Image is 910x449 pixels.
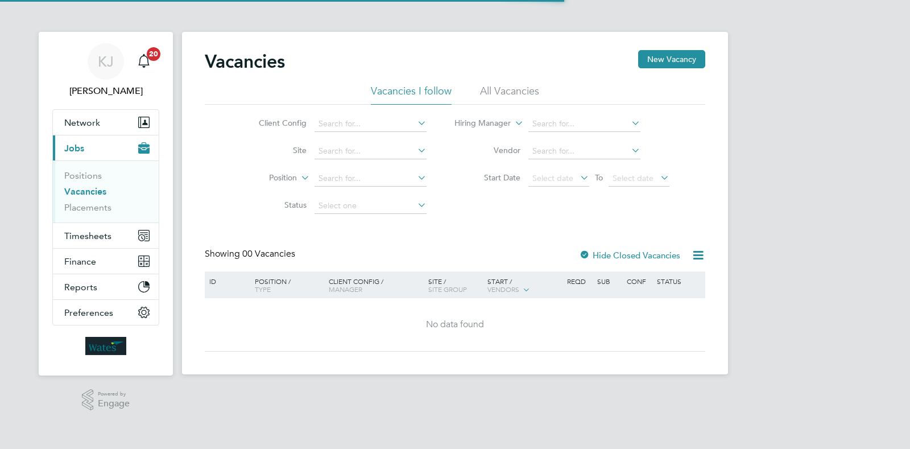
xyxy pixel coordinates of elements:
[329,285,362,294] span: Manager
[445,118,511,129] label: Hiring Manager
[455,145,520,155] label: Vendor
[480,84,539,105] li: All Vacancies
[52,337,159,355] a: Go to home page
[315,116,427,132] input: Search for...
[528,143,640,159] input: Search for...
[241,118,307,128] label: Client Config
[53,135,159,160] button: Jobs
[241,200,307,210] label: Status
[425,271,485,299] div: Site /
[487,285,519,294] span: Vendors
[64,256,96,267] span: Finance
[98,389,130,399] span: Powered by
[206,271,246,291] div: ID
[206,319,704,331] div: No data found
[579,250,680,261] label: Hide Closed Vacancies
[246,271,326,299] div: Position /
[64,170,102,181] a: Positions
[85,337,126,355] img: wates-logo-retina.png
[564,271,594,291] div: Reqd
[53,300,159,325] button: Preferences
[315,143,427,159] input: Search for...
[231,172,297,184] label: Position
[147,47,160,61] span: 20
[613,173,653,183] span: Select date
[64,202,111,213] a: Placements
[205,248,297,260] div: Showing
[528,116,640,132] input: Search for...
[638,50,705,68] button: New Vacancy
[53,110,159,135] button: Network
[98,399,130,409] span: Engage
[53,274,159,299] button: Reports
[64,307,113,318] span: Preferences
[53,223,159,248] button: Timesheets
[242,248,295,259] span: 00 Vacancies
[241,145,307,155] label: Site
[455,172,520,183] label: Start Date
[428,285,467,294] span: Site Group
[64,186,106,197] a: Vacancies
[205,50,285,73] h2: Vacancies
[315,198,427,214] input: Select one
[532,173,573,183] span: Select date
[98,54,114,69] span: KJ
[52,84,159,98] span: Kieran Jenkins
[315,171,427,187] input: Search for...
[53,160,159,223] div: Jobs
[624,271,653,291] div: Conf
[39,32,173,376] nav: Main navigation
[53,249,159,274] button: Finance
[594,271,624,291] div: Sub
[485,271,564,300] div: Start /
[654,271,704,291] div: Status
[591,170,606,185] span: To
[255,285,271,294] span: Type
[371,84,452,105] li: Vacancies I follow
[52,43,159,98] a: KJ[PERSON_NAME]
[82,389,130,411] a: Powered byEngage
[64,143,84,154] span: Jobs
[326,271,425,299] div: Client Config /
[64,117,100,128] span: Network
[64,282,97,293] span: Reports
[133,43,155,80] a: 20
[64,230,111,241] span: Timesheets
